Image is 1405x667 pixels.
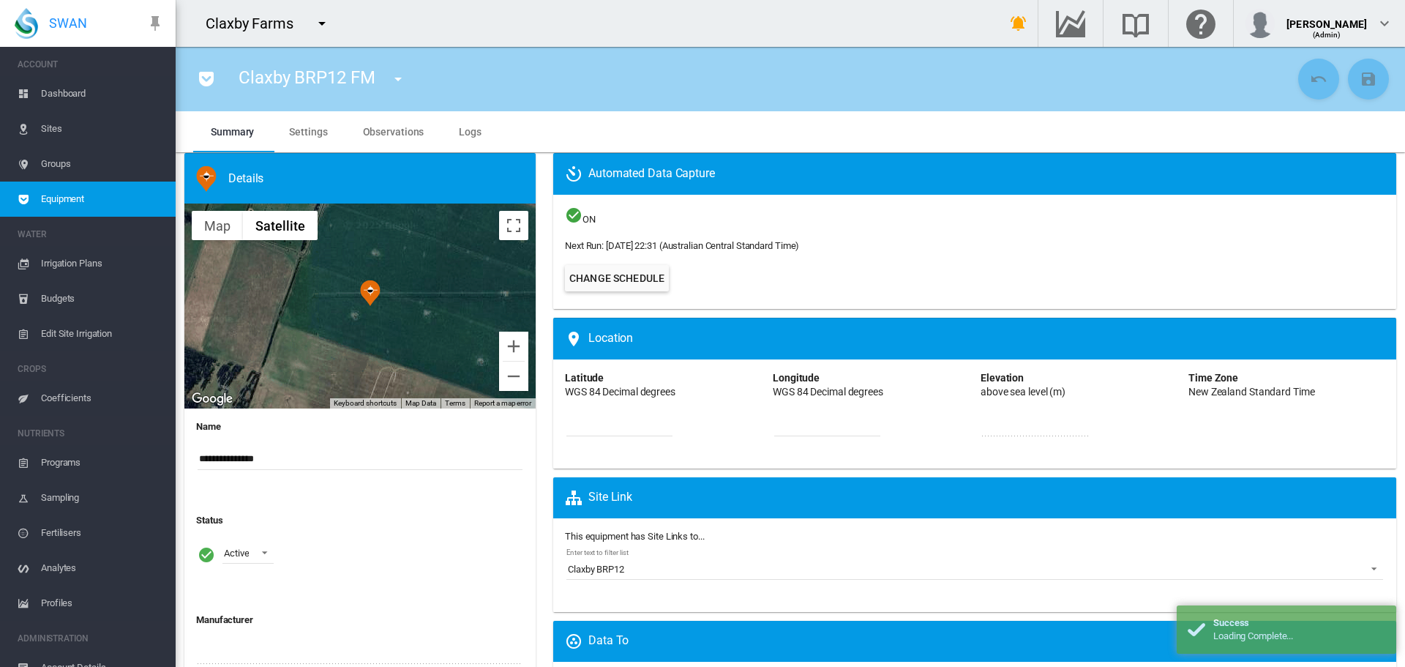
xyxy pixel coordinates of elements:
md-icon: Go to the Data Hub [1053,15,1088,32]
span: Site Link [565,489,632,507]
img: profile.jpg [1245,9,1275,38]
button: Keyboard shortcuts [334,398,397,409]
span: Budgets [41,281,164,316]
div: Latitude [565,371,604,386]
button: Toggle fullscreen view [499,211,528,240]
span: Irrigation Plans [41,246,164,281]
button: Show street map [192,211,243,240]
span: Claxby BRP12 FM [239,67,375,88]
span: Automated Data Capture [565,165,715,183]
div: Time Zone [1188,371,1238,386]
span: Analytes [41,551,164,586]
span: Logs [459,126,482,138]
span: (Admin) [1313,31,1341,39]
a: Open this area in Google Maps (opens a new window) [188,390,236,409]
md-icon: icon-menu-down [389,70,407,88]
label: This equipment has Site Links to... [565,530,1385,543]
span: Next Run: [DATE] 22:31 (Australian Central Standard Time) [565,239,1385,253]
button: Show satellite imagery [243,211,318,240]
md-icon: icon-pin [146,15,164,32]
span: CROPS [18,357,164,381]
button: Save Changes [1348,59,1389,100]
span: Equipment [41,182,164,217]
span: SWAN [49,14,87,32]
span: ACCOUNT [18,53,164,76]
div: [PERSON_NAME] [1286,11,1367,26]
b: Name [196,421,221,432]
span: Summary [211,126,254,138]
div: A 'Site Link' will cause the equipment to appear on the Site Map and Site Equipment list [559,489,1396,507]
md-icon: Search the knowledge base [1118,15,1153,32]
md-icon: icon-menu-down [313,15,331,32]
div: WGS 84 Decimal degrees [773,385,883,400]
md-icon: icon-undo [1310,70,1327,88]
b: Status [196,515,222,526]
b: Manufacturer [196,614,253,625]
button: icon-pocket [192,64,221,94]
span: Location [565,330,633,348]
span: NUTRIENTS [18,422,164,445]
span: Observations [363,126,424,138]
button: Zoom in [499,332,528,361]
button: Change Schedule [565,265,669,291]
img: Google [188,390,236,409]
md-icon: icon-content-save [1360,70,1377,88]
div: Elevation [981,371,1024,386]
div: Claxby BRP12 [568,563,624,576]
div: Longitude [773,371,820,386]
span: Sites [41,111,164,146]
a: Report a map error [474,399,531,407]
md-icon: icon-camera-timer [565,165,588,183]
span: WATER [18,223,164,246]
span: Groups [41,146,164,182]
span: Settings [289,126,327,138]
button: icon-menu-down [383,64,413,94]
span: ADMINISTRATION [18,627,164,650]
span: ON [565,206,1385,226]
span: Programs [41,445,164,480]
div: Claxby Farms [206,13,307,34]
span: Profiles [41,586,164,621]
span: Coefficients [41,381,164,416]
md-icon: icon-pocket [198,70,215,88]
md-select: Enter text to filter list: Claxby BRP12 [566,558,1383,580]
img: SWAN-Landscape-Logo-Colour-drop.png [15,8,38,39]
div: Water Flow Meter [196,165,536,192]
div: Success [1213,616,1385,630]
span: Fertilisers [41,515,164,551]
button: Zoom out [499,362,528,391]
md-icon: Click here for help [1183,15,1218,32]
a: Terms [445,399,465,407]
div: Loading Complete... [1213,630,1385,643]
div: New Zealand Standard Time [1188,385,1315,400]
md-icon: icon-chevron-down [1376,15,1393,32]
md-icon: icon-google-circles-communities [565,633,588,650]
button: icon-bell-ring [1004,9,1033,38]
div: Claxby BRP12 FM [360,280,381,306]
button: Map Data [405,398,436,409]
span: Edit Site Irrigation [41,316,164,351]
span: Data To [565,633,629,650]
i: Active [198,545,215,564]
button: icon-menu-down [307,9,337,38]
div: Success Loading Complete... [1177,605,1396,654]
span: Dashboard [41,76,164,111]
span: Sampling [41,480,164,515]
div: Active [224,548,249,559]
md-icon: icon-sitemap [565,489,588,507]
md-icon: icon-map-marker [565,330,588,348]
div: above sea level (m) [981,385,1065,400]
img: 9.svg [196,165,217,192]
button: Cancel Changes [1298,59,1339,100]
md-icon: icon-bell-ring [1010,15,1027,32]
div: WGS 84 Decimal degrees [565,385,675,400]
